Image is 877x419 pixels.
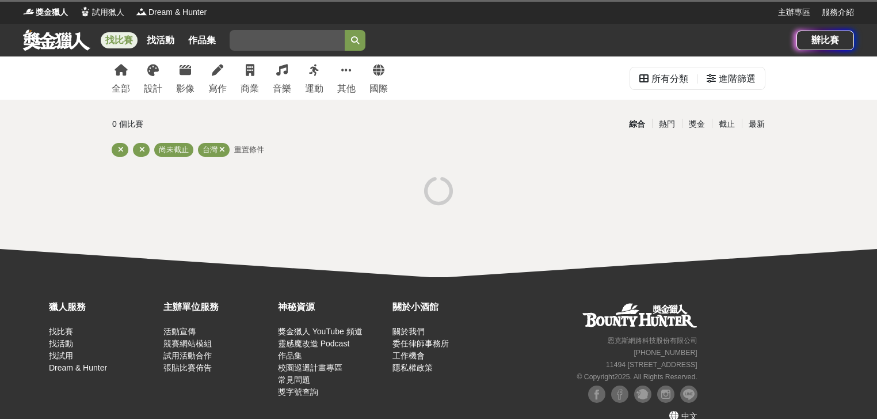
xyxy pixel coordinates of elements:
[822,6,854,18] a: 服務介紹
[278,387,318,397] a: 獎字號查詢
[241,56,259,100] a: 商業
[796,31,854,50] a: 辦比賽
[163,300,272,314] div: 主辦單位服務
[136,6,147,17] img: Logo
[159,145,189,154] span: 尚未截止
[142,32,179,48] a: 找活動
[278,363,342,372] a: 校園巡迴計畫專區
[634,349,697,357] small: [PHONE_NUMBER]
[651,67,688,90] div: 所有分類
[392,300,501,314] div: 關於小酒館
[163,351,212,360] a: 試用活動合作
[392,327,425,336] a: 關於我們
[337,82,356,96] div: 其他
[278,327,363,336] a: 獎金獵人 YouTube 頻道
[49,363,107,372] a: Dream & Hunter
[23,6,68,18] a: Logo獎金獵人
[392,363,433,372] a: 隱私權政策
[606,361,697,369] small: 11494 [STREET_ADDRESS]
[680,386,697,403] img: LINE
[101,32,138,48] a: 找比賽
[719,67,756,90] div: 進階篩選
[278,300,387,314] div: 神秘資源
[712,114,742,134] div: 截止
[634,386,651,403] img: Plurk
[369,56,388,100] a: 國際
[79,6,91,17] img: Logo
[682,114,712,134] div: 獎金
[742,114,772,134] div: 最新
[112,114,329,134] div: 0 個比賽
[278,375,310,384] a: 常見問題
[241,82,259,96] div: 商業
[49,351,73,360] a: 找試用
[577,373,697,381] small: © Copyright 2025 . All Rights Reserved.
[112,82,130,96] div: 全部
[369,82,388,96] div: 國際
[79,6,124,18] a: Logo試用獵人
[148,6,207,18] span: Dream & Hunter
[337,56,356,100] a: 其他
[23,6,35,17] img: Logo
[184,32,220,48] a: 作品集
[588,386,605,403] img: Facebook
[278,351,302,360] a: 作品集
[163,327,196,336] a: 活動宣傳
[278,339,349,348] a: 靈感魔改造 Podcast
[163,363,212,372] a: 張貼比賽佈告
[144,56,162,100] a: 設計
[112,56,130,100] a: 全部
[305,56,323,100] a: 運動
[652,114,682,134] div: 熱門
[273,56,291,100] a: 音樂
[608,337,697,345] small: 恩克斯網路科技股份有限公司
[657,386,674,403] img: Instagram
[163,339,212,348] a: 競賽網站模組
[208,82,227,96] div: 寫作
[136,6,207,18] a: LogoDream & Hunter
[176,82,195,96] div: 影像
[36,6,68,18] span: 獎金獵人
[622,114,652,134] div: 綜合
[176,56,195,100] a: 影像
[208,56,227,100] a: 寫作
[305,82,323,96] div: 運動
[49,327,73,336] a: 找比賽
[392,351,425,360] a: 工作機會
[273,82,291,96] div: 音樂
[144,82,162,96] div: 設計
[392,339,449,348] a: 委任律師事務所
[49,339,73,348] a: 找活動
[92,6,124,18] span: 試用獵人
[778,6,810,18] a: 主辦專區
[234,145,264,154] span: 重置條件
[203,145,218,154] span: 台灣
[49,300,158,314] div: 獵人服務
[611,386,628,403] img: Facebook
